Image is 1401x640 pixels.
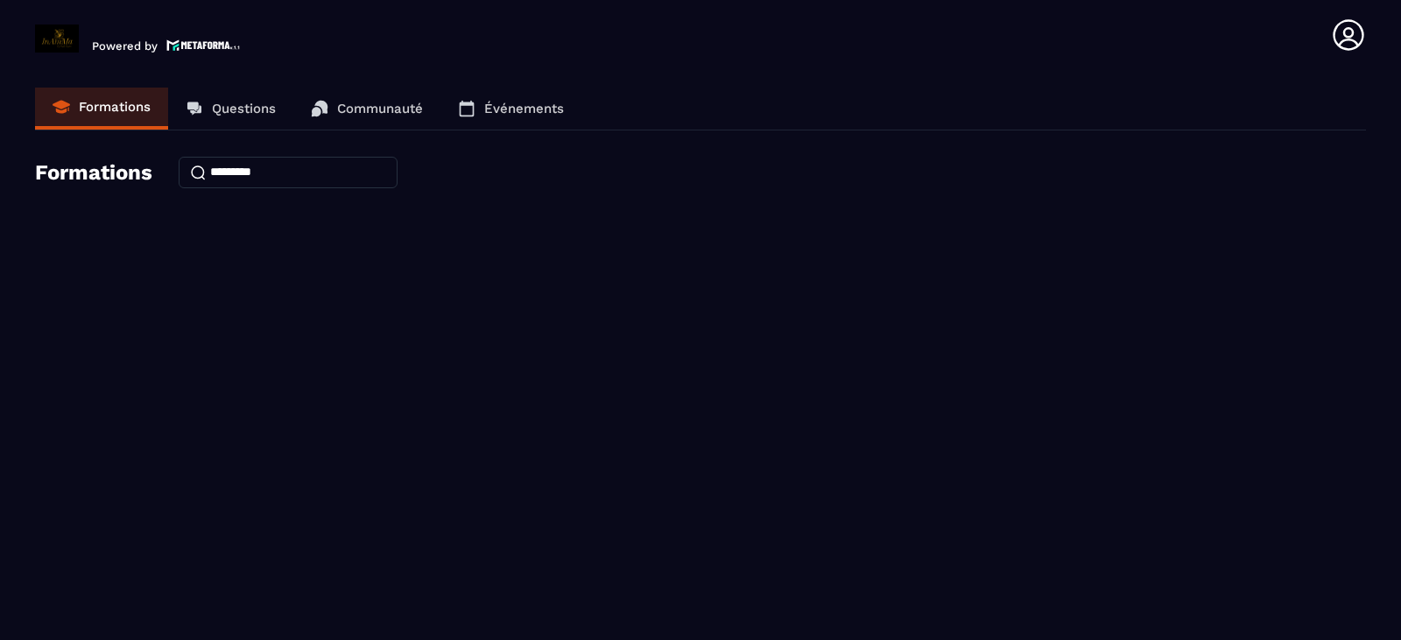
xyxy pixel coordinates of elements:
img: logo-branding [35,25,79,53]
p: Questions [212,101,276,116]
h4: Formations [35,160,152,185]
p: Événements [484,101,564,116]
a: Communauté [293,88,440,130]
p: Formations [79,99,151,115]
p: Powered by [92,39,158,53]
p: Communauté [337,101,423,116]
a: Événements [440,88,581,130]
img: logo [166,38,240,53]
a: Questions [168,88,293,130]
a: Formations [35,88,168,130]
